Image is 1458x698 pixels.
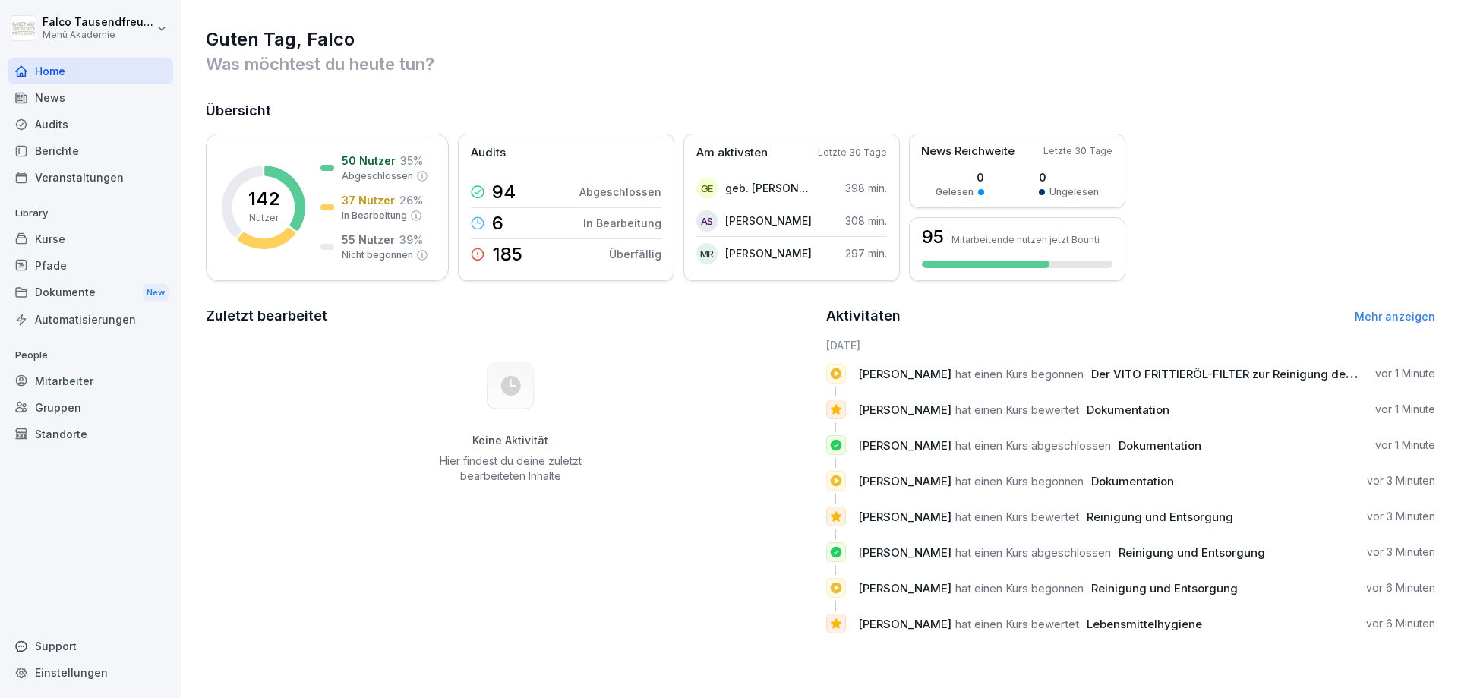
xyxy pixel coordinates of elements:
h2: Übersicht [206,100,1435,122]
h2: Zuletzt bearbeitet [206,305,816,327]
span: [PERSON_NAME] [858,438,951,453]
p: News Reichweite [921,143,1015,160]
p: Ungelesen [1049,185,1099,199]
p: Abgeschlossen [342,169,413,183]
p: In Bearbeitung [583,215,661,231]
p: vor 3 Minuten [1367,545,1435,560]
p: 50 Nutzer [342,153,396,169]
p: 0 [936,169,984,185]
span: Lebensmittelhygiene [1087,617,1202,631]
p: vor 1 Minute [1375,366,1435,381]
span: [PERSON_NAME] [858,474,951,488]
span: Der VITO FRITTIERÖL-FILTER zur Reinigung des Frittieröls [1091,367,1407,381]
p: 185 [492,245,522,264]
p: geb. [PERSON_NAME] [725,180,813,196]
a: Home [8,58,173,84]
div: Mitarbeiter [8,368,173,394]
span: [PERSON_NAME] [858,581,951,595]
p: vor 6 Minuten [1366,616,1435,631]
div: New [143,284,169,302]
p: 6 [492,214,503,232]
span: hat einen Kurs begonnen [955,474,1084,488]
p: Menü Akademie [43,30,153,40]
a: Einstellungen [8,659,173,686]
p: Audits [471,144,506,162]
p: [PERSON_NAME] [725,213,812,229]
p: 94 [492,183,516,201]
span: [PERSON_NAME] [858,617,951,631]
p: 142 [248,190,279,208]
p: 308 min. [845,213,887,229]
p: 398 min. [845,180,887,196]
div: Kurse [8,226,173,252]
span: [PERSON_NAME] [858,545,951,560]
p: Mitarbeitende nutzen jetzt Bounti [951,234,1100,245]
p: In Bearbeitung [342,209,407,223]
a: Pfade [8,252,173,279]
p: 35 % [400,153,423,169]
span: Reinigung und Entsorgung [1119,545,1265,560]
span: hat einen Kurs bewertet [955,510,1079,524]
p: Falco Tausendfreund [43,16,153,29]
span: hat einen Kurs begonnen [955,581,1084,595]
span: [PERSON_NAME] [858,403,951,417]
a: Gruppen [8,394,173,421]
span: [PERSON_NAME] [858,510,951,524]
h6: [DATE] [826,337,1436,353]
span: Dokumentation [1087,403,1169,417]
span: [PERSON_NAME] [858,367,951,381]
p: Nutzer [249,211,279,225]
p: Nicht begonnen [342,248,413,262]
span: Dokumentation [1119,438,1201,453]
span: hat einen Kurs bewertet [955,617,1079,631]
p: People [8,343,173,368]
h1: Guten Tag, Falco [206,27,1435,52]
a: Audits [8,111,173,137]
p: [PERSON_NAME] [725,245,812,261]
p: Letzte 30 Tage [818,146,887,159]
span: Dokumentation [1091,474,1174,488]
p: 26 % [399,192,423,208]
p: vor 3 Minuten [1367,473,1435,488]
p: 0 [1039,169,1099,185]
div: Dokumente [8,279,173,307]
p: 55 Nutzer [342,232,395,248]
p: Überfällig [609,246,661,262]
p: vor 6 Minuten [1366,580,1435,595]
div: gE [696,178,718,199]
p: Was möchtest du heute tun? [206,52,1435,76]
a: Standorte [8,421,173,447]
div: MR [696,243,718,264]
h2: Aktivitäten [826,305,901,327]
div: Support [8,633,173,659]
p: Letzte 30 Tage [1043,144,1112,158]
a: Berichte [8,137,173,164]
h5: Keine Aktivität [434,434,587,447]
p: 39 % [399,232,423,248]
p: vor 3 Minuten [1367,509,1435,524]
span: hat einen Kurs bewertet [955,403,1079,417]
a: Automatisierungen [8,306,173,333]
p: 297 min. [845,245,887,261]
a: Veranstaltungen [8,164,173,191]
p: vor 1 Minute [1375,402,1435,417]
p: vor 1 Minute [1375,437,1435,453]
p: Library [8,201,173,226]
h3: 95 [922,228,944,246]
a: News [8,84,173,111]
div: AS [696,210,718,232]
span: Reinigung und Entsorgung [1091,581,1238,595]
p: 37 Nutzer [342,192,395,208]
p: Abgeschlossen [579,184,661,200]
span: Reinigung und Entsorgung [1087,510,1233,524]
span: hat einen Kurs begonnen [955,367,1084,381]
